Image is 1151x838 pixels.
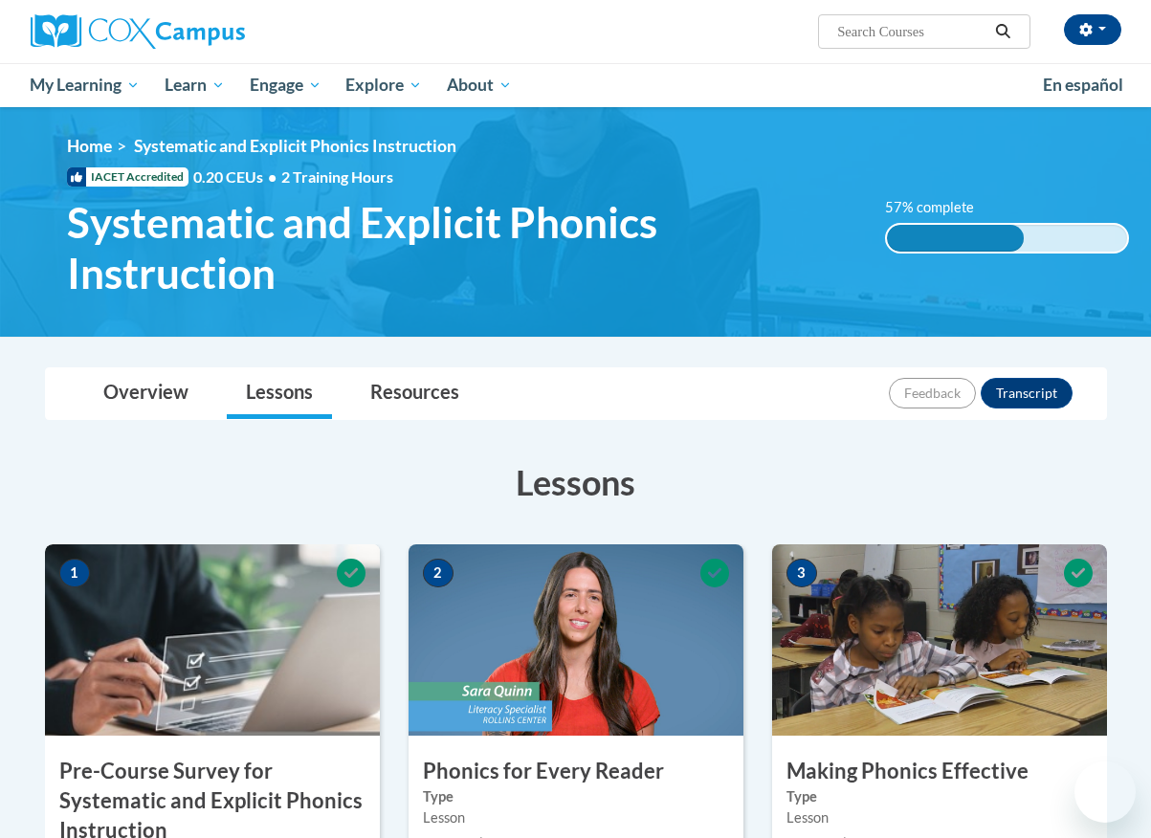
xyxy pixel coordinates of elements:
[134,136,456,156] span: Systematic and Explicit Phonics Instruction
[281,167,393,186] span: 2 Training Hours
[988,20,1017,43] button: Search
[227,368,332,419] a: Lessons
[30,74,140,97] span: My Learning
[345,74,422,97] span: Explore
[1064,14,1121,45] button: Account Settings
[889,378,976,408] button: Feedback
[351,368,478,419] a: Resources
[165,74,225,97] span: Learn
[45,544,380,736] img: Course Image
[84,368,208,419] a: Overview
[193,166,281,187] span: 0.20 CEUs
[1074,761,1136,823] iframe: Button to launch messaging window
[250,74,321,97] span: Engage
[67,197,856,298] span: Systematic and Explicit Phonics Instruction
[31,14,375,49] a: Cox Campus
[18,63,153,107] a: My Learning
[1030,65,1136,105] a: En español
[981,378,1073,408] button: Transcript
[409,544,743,736] img: Course Image
[835,20,988,43] input: Search Courses
[1043,75,1123,95] span: En español
[67,136,112,156] a: Home
[887,225,1024,252] div: 57% complete
[772,757,1107,786] h3: Making Phonics Effective
[152,63,237,107] a: Learn
[885,197,995,218] label: 57% complete
[67,167,188,187] span: IACET Accredited
[772,544,1107,736] img: Course Image
[786,786,1093,807] label: Type
[423,807,729,828] div: Lesson
[423,786,729,807] label: Type
[786,559,817,587] span: 3
[434,63,524,107] a: About
[447,74,512,97] span: About
[423,559,454,587] span: 2
[409,757,743,786] h3: Phonics for Every Reader
[16,63,1136,107] div: Main menu
[45,458,1107,506] h3: Lessons
[237,63,334,107] a: Engage
[268,167,277,186] span: •
[333,63,434,107] a: Explore
[786,807,1093,828] div: Lesson
[59,559,90,587] span: 1
[31,14,245,49] img: Cox Campus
